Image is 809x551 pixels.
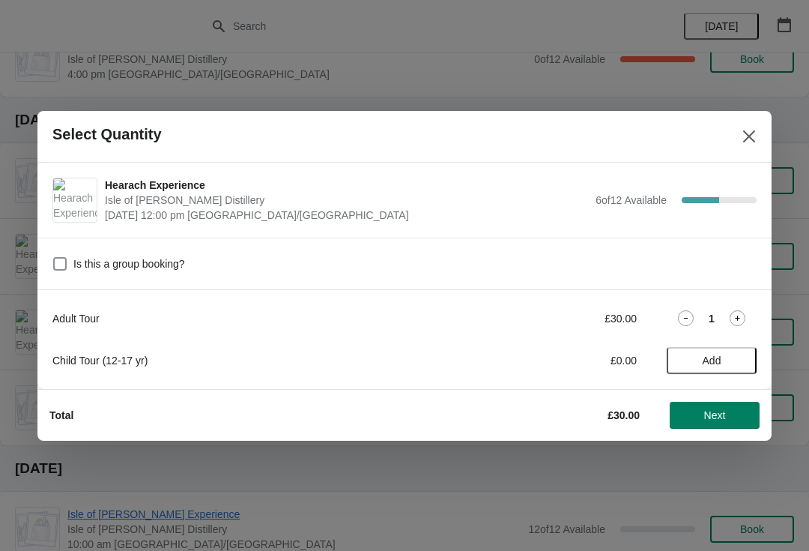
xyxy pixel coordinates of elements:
[105,193,588,208] span: Isle of [PERSON_NAME] Distillery
[105,178,588,193] span: Hearach Experience
[73,256,185,271] span: Is this a group booking?
[736,123,763,150] button: Close
[52,126,162,143] h2: Select Quantity
[596,194,667,206] span: 6 of 12 Available
[52,353,468,368] div: Child Tour (12-17 yr)
[498,353,637,368] div: £0.00
[670,402,760,429] button: Next
[703,355,721,367] span: Add
[704,409,726,421] span: Next
[667,347,757,374] button: Add
[49,409,73,421] strong: Total
[52,311,468,326] div: Adult Tour
[105,208,588,223] span: [DATE] 12:00 pm [GEOGRAPHIC_DATA]/[GEOGRAPHIC_DATA]
[709,311,715,326] strong: 1
[607,409,640,421] strong: £30.00
[53,178,97,222] img: Hearach Experience | Isle of Harris Distillery | August 27 | 12:00 pm Europe/London
[498,311,637,326] div: £30.00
